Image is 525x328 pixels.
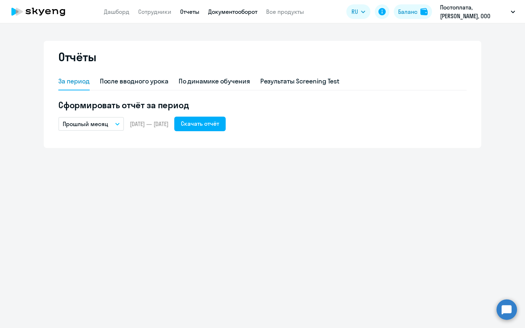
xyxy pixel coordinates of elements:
[179,77,250,86] div: По динамике обучения
[174,117,226,131] button: Скачать отчёт
[58,117,124,131] button: Прошлый месяц
[208,8,257,15] a: Документооборот
[104,8,129,15] a: Дашборд
[440,3,508,20] p: Постоплата, [PERSON_NAME], ООО
[180,8,199,15] a: Отчеты
[100,77,168,86] div: После вводного урока
[266,8,304,15] a: Все продукты
[58,99,467,111] h5: Сформировать отчёт за период
[394,4,432,19] button: Балансbalance
[351,7,358,16] span: RU
[58,77,90,86] div: За период
[138,8,171,15] a: Сотрудники
[398,7,417,16] div: Баланс
[346,4,370,19] button: RU
[63,120,108,128] p: Прошлый месяц
[260,77,340,86] div: Результаты Screening Test
[130,120,168,128] span: [DATE] — [DATE]
[420,8,428,15] img: balance
[58,50,96,64] h2: Отчёты
[436,3,519,20] button: Постоплата, [PERSON_NAME], ООО
[181,119,219,128] div: Скачать отчёт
